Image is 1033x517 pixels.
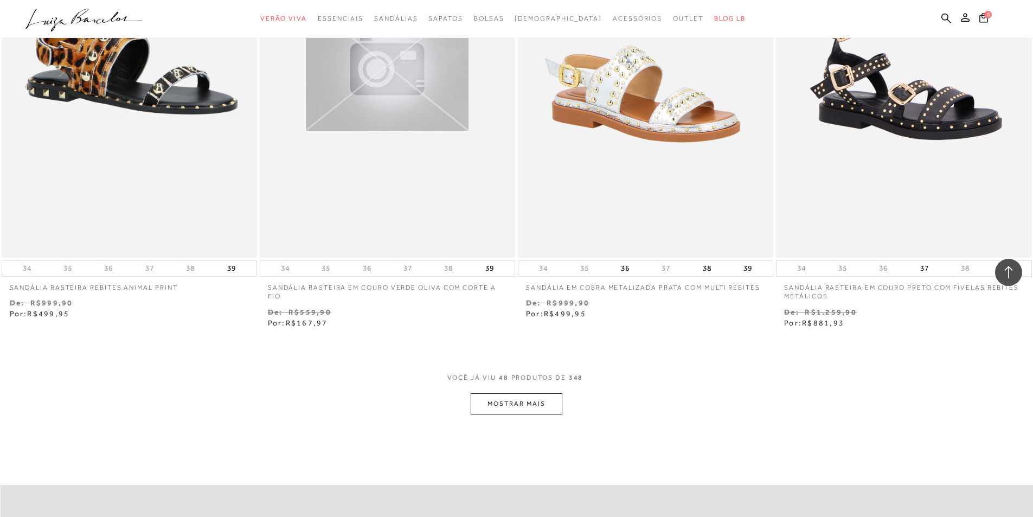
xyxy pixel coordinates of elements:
[984,11,992,18] span: 0
[101,263,116,273] button: 36
[10,309,70,318] span: Por:
[474,9,504,29] a: categoryNavScreenReaderText
[515,9,602,29] a: noSubCategoriesText
[976,12,991,27] button: 0
[428,15,463,22] span: Sapatos
[547,298,589,307] small: R$999,90
[447,373,496,382] span: VOCê JÁ VIU
[714,15,746,22] span: BLOG LB
[268,308,283,316] small: De:
[673,15,703,22] span: Outlet
[544,309,586,318] span: R$499,95
[471,393,562,414] button: MOSTRAR MAIS
[998,261,1013,276] button: 39
[526,298,541,307] small: De:
[374,9,418,29] a: categoryNavScreenReaderText
[224,261,239,276] button: 39
[260,277,515,302] a: SANDÁLIA RASTEIRA EM COURO VERDE OLIVA COM CORTE A FIO
[10,298,25,307] small: De:
[499,373,509,393] span: 48
[740,261,755,276] button: 39
[278,263,293,273] button: 34
[658,263,673,273] button: 37
[526,309,586,318] span: Por:
[374,15,418,22] span: Sandálias
[428,9,463,29] a: categoryNavScreenReaderText
[288,308,331,316] small: R$559,90
[360,263,375,273] button: 36
[482,261,497,276] button: 39
[183,263,198,273] button: 38
[776,277,1031,302] a: SANDÁLIA RASTEIRA EM COURO PRETO COM FIVELAS REBITES METÁLICOS
[958,263,973,273] button: 38
[518,277,773,292] a: SANDÁLIA EM COBRA METALIZADA PRATA COM MULTI REBITES
[260,15,307,22] span: Verão Viva
[536,263,551,273] button: 34
[700,261,715,276] button: 38
[835,263,850,273] button: 35
[441,263,456,273] button: 38
[268,318,328,327] span: Por:
[569,373,583,393] span: 348
[613,9,662,29] a: categoryNavScreenReaderText
[805,308,856,316] small: R$1.259,90
[784,308,799,316] small: De:
[613,15,662,22] span: Acessórios
[784,318,844,327] span: Por:
[318,15,363,22] span: Essenciais
[714,9,746,29] a: BLOG LB
[27,309,69,318] span: R$499,95
[318,9,363,29] a: categoryNavScreenReaderText
[917,261,932,276] button: 37
[802,318,844,327] span: R$881,93
[286,318,328,327] span: R$167,97
[511,373,566,382] span: PRODUTOS DE
[515,15,602,22] span: [DEMOGRAPHIC_DATA]
[400,263,415,273] button: 37
[142,263,157,273] button: 37
[30,298,73,307] small: R$999,90
[794,263,809,273] button: 34
[673,9,703,29] a: categoryNavScreenReaderText
[20,263,35,273] button: 34
[260,9,307,29] a: categoryNavScreenReaderText
[577,263,592,273] button: 35
[876,263,891,273] button: 36
[474,15,504,22] span: Bolsas
[2,277,257,292] a: SANDÁLIA RASTEIRA REBITES ANIMAL PRINT
[306,1,469,131] img: SANDÁLIA RASTEIRA EM COURO VERDE OLIVA COM CORTE A FIO
[318,263,333,273] button: 35
[60,263,75,273] button: 35
[618,261,633,276] button: 36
